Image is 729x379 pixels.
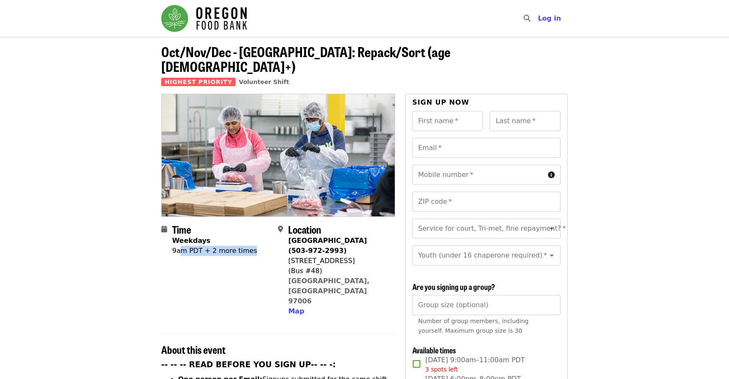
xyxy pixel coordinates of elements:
span: Are you signing up a group? [412,281,495,292]
span: Map [288,307,304,315]
span: Time [172,222,191,237]
button: Map [288,306,304,316]
input: First name [412,111,483,131]
strong: -- -- -- READ BEFORE YOU SIGN UP-- -- -: [161,360,336,369]
input: Email [412,138,561,158]
span: [DATE] 9:00am–11:00am PDT [425,355,525,374]
input: [object Object] [412,295,561,315]
img: Oct/Nov/Dec - Beaverton: Repack/Sort (age 10+) organized by Oregon Food Bank [162,94,395,216]
button: Open [546,250,558,261]
strong: [GEOGRAPHIC_DATA] (503-972-2993) [288,237,367,255]
div: 9am PDT + 2 more times [172,246,257,256]
span: Number of group members, including yourself. Maximum group size is 30 [418,318,529,334]
span: Log in [538,14,561,22]
a: Volunteer Shift [239,79,289,85]
button: Log in [531,10,568,27]
div: [STREET_ADDRESS] [288,256,388,266]
input: Mobile number [412,165,545,185]
i: search icon [524,14,530,22]
span: Location [288,222,321,237]
i: map-marker-alt icon [278,225,283,233]
span: Highest Priority [161,78,236,86]
span: 3 spots left [425,366,458,373]
img: Oregon Food Bank - Home [161,5,247,32]
input: Last name [490,111,561,131]
div: (Bus #48) [288,266,388,276]
span: Available times [412,345,456,355]
i: calendar icon [161,225,167,233]
strong: Weekdays [172,237,210,245]
input: ZIP code [412,192,561,212]
span: About this event [161,342,226,357]
input: Search [535,8,542,29]
a: [GEOGRAPHIC_DATA], [GEOGRAPHIC_DATA] 97006 [288,277,370,305]
i: circle-info icon [548,171,555,179]
span: Oct/Nov/Dec - [GEOGRAPHIC_DATA]: Repack/Sort (age [DEMOGRAPHIC_DATA]+) [161,42,451,76]
span: Sign up now [412,98,469,106]
button: Open [546,223,558,234]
